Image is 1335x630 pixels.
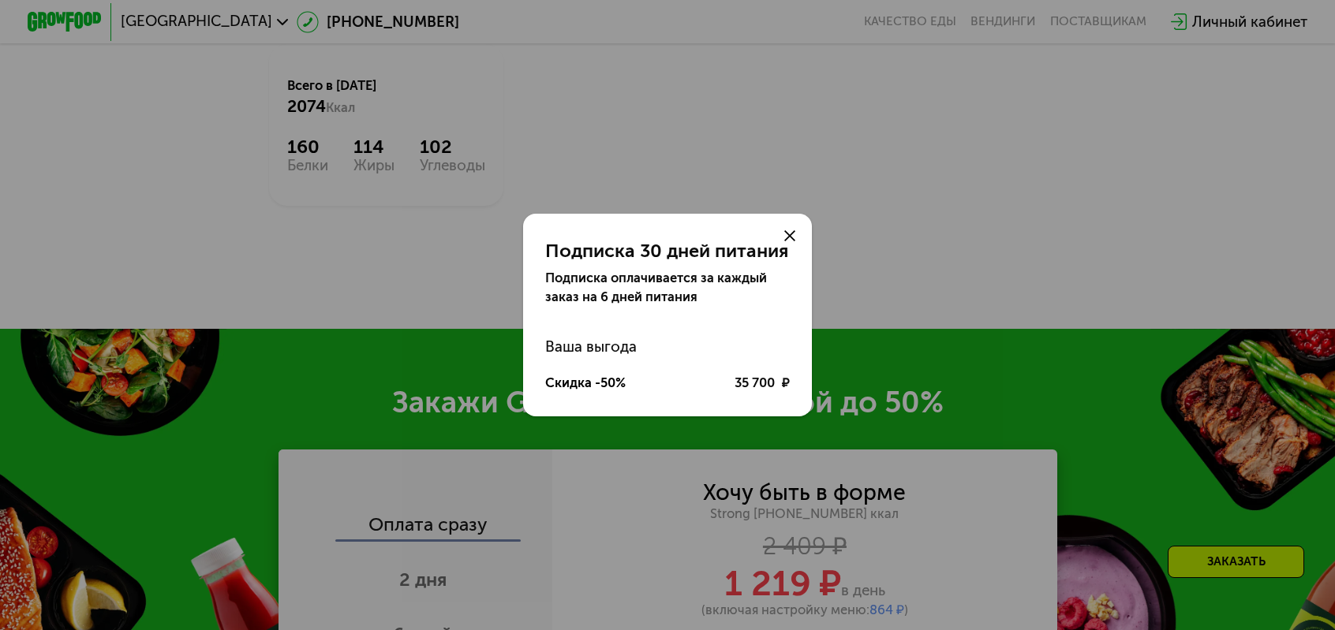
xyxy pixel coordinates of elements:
div: Ваша выгода [545,329,790,366]
div: 35 700 [735,374,790,393]
div: Подписка оплачивается за каждый заказ на 6 дней питания [545,269,790,306]
div: Скидка -50% [545,374,626,393]
div: Подписка 30 дней питания [545,240,790,262]
span: ₽ [782,374,790,393]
